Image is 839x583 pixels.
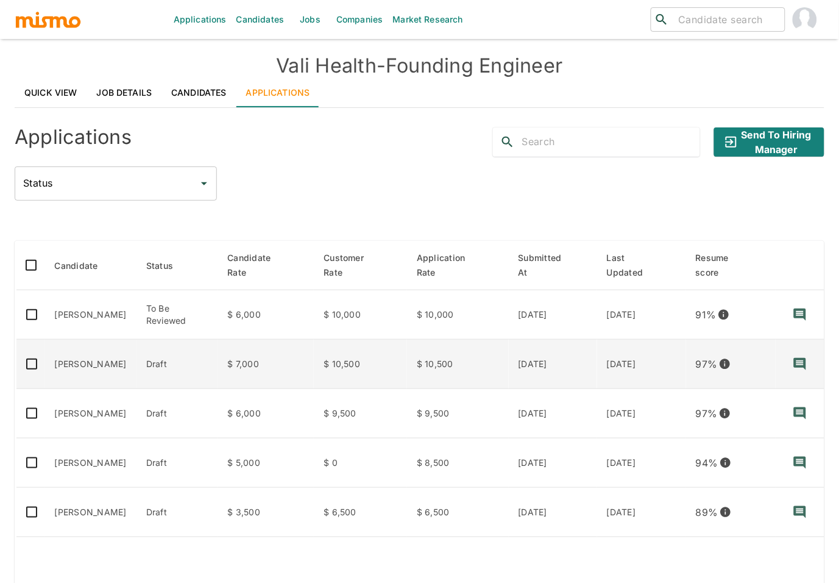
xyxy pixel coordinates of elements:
span: Last Updated [607,251,676,280]
button: recent-notes [785,448,815,477]
td: $ 9,500 [407,389,509,438]
td: $ 6,500 [407,488,509,537]
td: Draft [136,488,218,537]
svg: View resume score details [719,358,731,370]
td: [DATE] [509,438,597,488]
td: $ 10,000 [407,290,509,340]
td: [DATE] [597,340,686,389]
h4: Applications [15,125,132,149]
button: recent-notes [785,300,815,329]
span: Candidate [55,259,114,273]
td: Draft [136,340,218,389]
svg: View resume score details [720,457,732,469]
td: [DATE] [509,488,597,537]
span: Status [146,259,189,273]
svg: View resume score details [720,506,732,518]
td: $ 6,000 [218,389,314,438]
td: [DATE] [597,438,686,488]
td: To Be Reviewed [136,290,218,340]
td: Draft [136,438,218,488]
button: Open [196,175,213,192]
p: 89 % [696,504,718,521]
span: Candidate Rate [227,251,304,280]
td: $ 3,500 [218,488,314,537]
td: [DATE] [509,340,597,389]
img: Carmen Vilachá [793,7,817,32]
img: logo [15,10,82,29]
td: $ 10,500 [314,340,407,389]
input: Candidate search [674,11,780,28]
td: $ 10,500 [407,340,509,389]
td: [PERSON_NAME] [45,290,136,340]
a: Candidates [161,78,236,107]
span: Customer Rate [324,251,397,280]
td: [DATE] [509,389,597,438]
p: 94 % [696,454,718,471]
p: 91 % [696,306,717,323]
td: [PERSON_NAME] [45,438,136,488]
button: recent-notes [785,349,815,379]
a: Job Details [87,78,162,107]
td: $ 9,500 [314,389,407,438]
h4: Vali Health - Founding Engineer [15,54,824,78]
span: Resume score [696,251,766,280]
p: 97 % [696,405,718,422]
td: [DATE] [597,389,686,438]
button: recent-notes [785,399,815,428]
span: Submitted At [519,251,587,280]
td: Draft [136,389,218,438]
input: Search [522,132,700,152]
a: Applications [236,78,320,107]
button: search [493,127,522,157]
td: $ 8,500 [407,438,509,488]
a: Quick View [15,78,87,107]
td: [DATE] [597,290,686,340]
td: $ 0 [314,438,407,488]
button: Send to Hiring Manager [714,127,824,157]
span: Application Rate [417,251,499,280]
td: [DATE] [509,290,597,340]
td: $ 10,000 [314,290,407,340]
td: [PERSON_NAME] [45,340,136,389]
td: $ 5,000 [218,438,314,488]
td: [DATE] [597,488,686,537]
svg: View resume score details [719,407,731,420]
svg: View resume score details [718,309,730,321]
td: $ 7,000 [218,340,314,389]
td: [PERSON_NAME] [45,389,136,438]
td: $ 6,500 [314,488,407,537]
td: $ 6,000 [218,290,314,340]
td: [PERSON_NAME] [45,488,136,537]
p: 97 % [696,356,718,373]
button: recent-notes [785,498,815,527]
